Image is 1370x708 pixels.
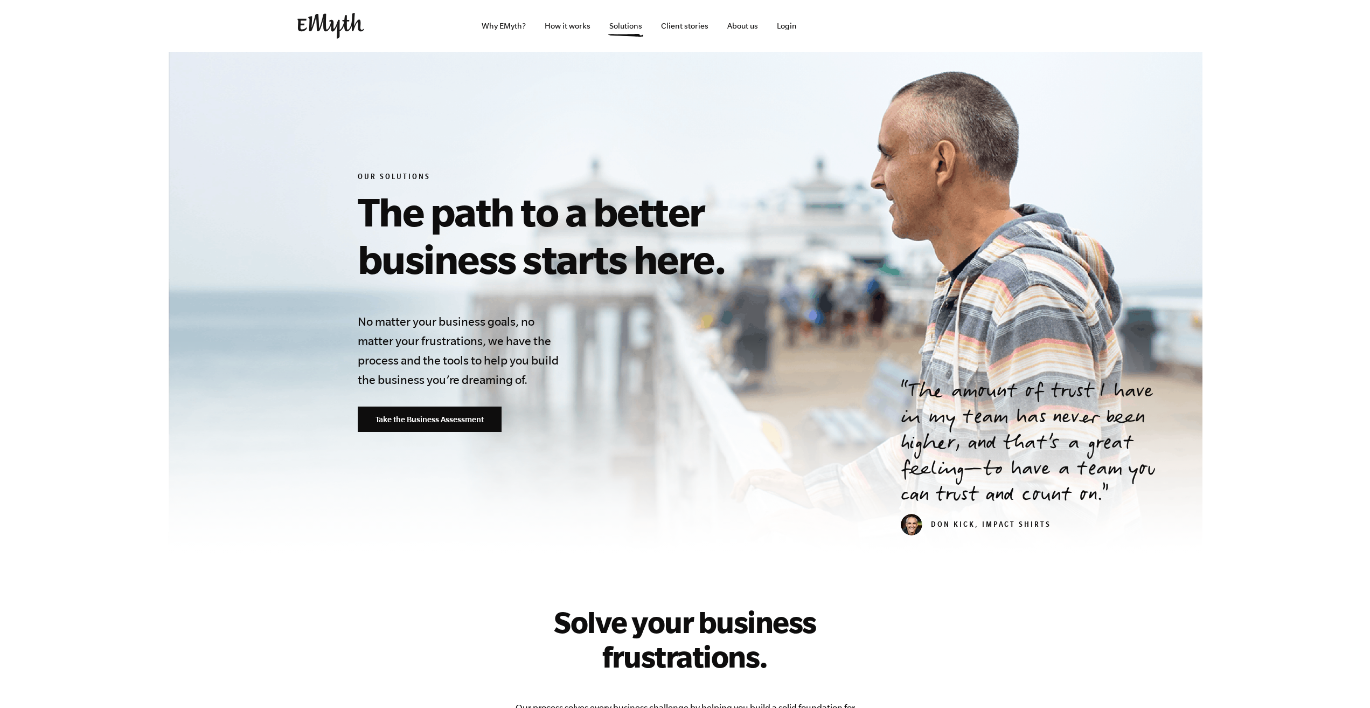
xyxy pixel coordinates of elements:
[901,514,922,535] img: don_kick_head_small
[842,14,955,38] iframe: Embedded CTA
[358,312,565,389] h4: No matter your business goals, no matter your frustrations, we have the process and the tools to ...
[1316,656,1370,708] iframe: Chat Widget
[358,173,849,183] h6: Our Solutions
[358,407,502,432] a: Take the Business Assessment
[358,188,849,283] h1: The path to a better business starts here.
[297,13,364,39] img: EMyth
[901,380,1177,510] p: The amount of trust I have in my team has never been higher, and that’s a great feeling—to have a...
[960,14,1073,38] iframe: Embedded CTA
[901,521,1051,530] cite: Don Kick, Impact Shirts
[513,604,858,673] h2: Solve your business frustrations.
